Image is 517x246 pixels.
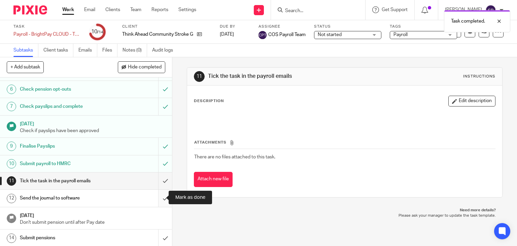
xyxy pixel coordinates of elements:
[7,176,16,186] div: 11
[7,102,16,111] div: 7
[20,119,165,127] h1: [DATE]
[393,32,408,37] span: Payroll
[220,24,250,29] label: Due by
[194,71,205,82] div: 11
[152,44,178,57] a: Audit logs
[20,219,165,226] p: Don't submit pension until after Pay date
[13,31,81,38] div: Payroll - BrightPay CLOUD - Think Ahead Stoke - pay day [DATE]
[84,6,95,13] a: Email
[194,213,496,218] p: Please ask your manager to update the task template.
[7,234,16,243] div: 14
[151,6,168,13] a: Reports
[178,6,196,13] a: Settings
[122,31,194,38] p: Think Ahead Community Stroke Group
[123,44,147,57] a: Notes (0)
[102,44,117,57] a: Files
[7,142,16,151] div: 9
[118,61,165,73] button: Hide completed
[7,85,16,94] div: 6
[485,5,496,16] img: svg%3E
[451,18,485,25] p: Task completed.
[7,159,16,168] div: 10
[20,101,108,112] h1: Check payslips and complete
[220,32,234,37] span: [DATE]
[13,31,81,38] div: Payroll - BrightPay CLOUD - Think Ahead Stoke - pay day 25th - August 2025
[20,84,108,94] h1: Check pension opt-outs
[448,96,495,106] button: Edit description
[78,44,97,57] a: Emails
[20,159,108,169] h1: Submit payroll to HMRC
[20,141,108,151] h1: Finalise Payslips
[13,5,47,14] img: Pixie
[318,32,342,37] span: Not started
[20,211,165,219] h1: [DATE]
[128,65,162,70] span: Hide completed
[194,155,275,159] span: There are no files attached to this task.
[194,172,233,187] button: Attach new file
[194,141,227,144] span: Attachments
[122,24,211,29] label: Client
[20,193,108,203] h1: Send the journal to software
[194,208,496,213] p: Need more details?
[13,24,81,29] label: Task
[43,44,73,57] a: Client tasks
[13,44,38,57] a: Subtasks
[208,73,359,80] h1: Tick the task in the payroll emails
[463,74,495,79] div: Instructions
[194,98,224,104] p: Description
[130,6,141,13] a: Team
[91,28,103,36] div: 10
[20,176,108,186] h1: Tick the task in the payroll emails
[62,6,74,13] a: Work
[7,194,16,203] div: 12
[97,30,103,34] small: /14
[20,127,165,134] p: Check if payslips have been approved
[20,233,108,243] h1: Submit pensions
[258,31,267,39] img: svg%3E
[268,31,306,38] span: COS Payroll Team
[105,6,120,13] a: Clients
[7,61,44,73] button: + Add subtask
